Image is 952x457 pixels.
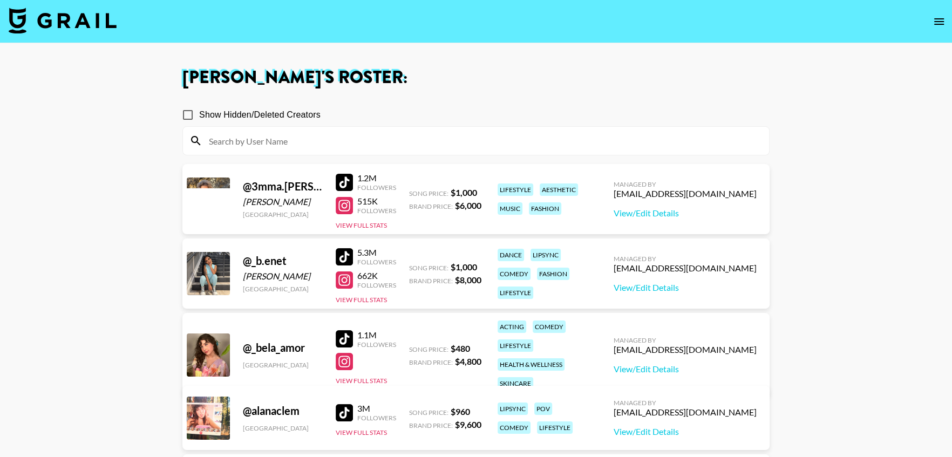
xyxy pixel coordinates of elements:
div: lifestyle [498,339,533,352]
span: Song Price: [409,345,448,353]
h1: [PERSON_NAME] 's Roster: [182,69,770,86]
span: Song Price: [409,264,448,272]
span: Brand Price: [409,277,453,285]
strong: $ 1,000 [451,187,477,197]
input: Search by User Name [202,132,763,149]
div: comedy [498,268,531,280]
strong: $ 480 [451,343,470,353]
div: 5.3M [357,247,396,258]
div: Managed By [614,180,757,188]
span: Show Hidden/Deleted Creators [199,108,321,121]
div: [PERSON_NAME] [243,271,323,282]
a: View/Edit Details [614,208,757,219]
div: [EMAIL_ADDRESS][DOMAIN_NAME] [614,344,757,355]
strong: $ 9,600 [455,419,481,429]
div: @ 3mma.[PERSON_NAME] [243,180,323,193]
div: lifestyle [537,421,573,434]
div: lipsync [498,403,528,415]
div: Followers [357,340,396,349]
strong: $ 8,000 [455,275,481,285]
div: @ _bela_amor [243,341,323,354]
span: Song Price: [409,408,448,417]
span: Song Price: [409,189,448,197]
div: [EMAIL_ADDRESS][DOMAIN_NAME] [614,263,757,274]
div: Followers [357,281,396,289]
div: dance [498,249,524,261]
a: View/Edit Details [614,364,757,374]
div: comedy [533,320,566,333]
img: Grail Talent [9,8,117,33]
strong: $ 4,800 [455,356,481,366]
span: Brand Price: [409,202,453,210]
div: aesthetic [540,183,578,196]
span: Brand Price: [409,358,453,366]
button: View Full Stats [336,296,387,304]
div: 515K [357,196,396,207]
strong: $ 960 [451,406,470,417]
div: Managed By [614,336,757,344]
button: View Full Stats [336,377,387,385]
span: Brand Price: [409,421,453,429]
div: 1.2M [357,173,396,183]
div: lipsync [531,249,561,261]
div: lifestyle [498,183,533,196]
div: music [498,202,522,215]
button: View Full Stats [336,428,387,436]
div: [GEOGRAPHIC_DATA] [243,210,323,219]
div: skincare [498,377,533,390]
div: pov [534,403,552,415]
div: lifestyle [498,287,533,299]
div: 3M [357,403,396,414]
strong: $ 1,000 [451,262,477,272]
strong: $ 6,000 [455,200,481,210]
div: Managed By [614,399,757,407]
div: [EMAIL_ADDRESS][DOMAIN_NAME] [614,407,757,418]
a: View/Edit Details [614,282,757,293]
div: 1.1M [357,330,396,340]
div: @ _b.enet [243,254,323,268]
div: health & wellness [498,358,565,371]
button: View Full Stats [336,221,387,229]
div: fashion [537,268,569,280]
div: Followers [357,258,396,266]
button: open drawer [928,11,950,32]
div: [GEOGRAPHIC_DATA] [243,424,323,432]
div: Managed By [614,255,757,263]
div: [GEOGRAPHIC_DATA] [243,361,323,369]
div: Followers [357,183,396,192]
div: [EMAIL_ADDRESS][DOMAIN_NAME] [614,188,757,199]
div: acting [498,320,526,333]
div: [PERSON_NAME] [243,196,323,207]
div: fashion [529,202,561,215]
div: [GEOGRAPHIC_DATA] [243,285,323,293]
a: View/Edit Details [614,426,757,437]
div: 662K [357,270,396,281]
div: Followers [357,414,396,422]
div: @ alanaclem [243,404,323,418]
div: comedy [498,421,531,434]
div: Followers [357,207,396,215]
